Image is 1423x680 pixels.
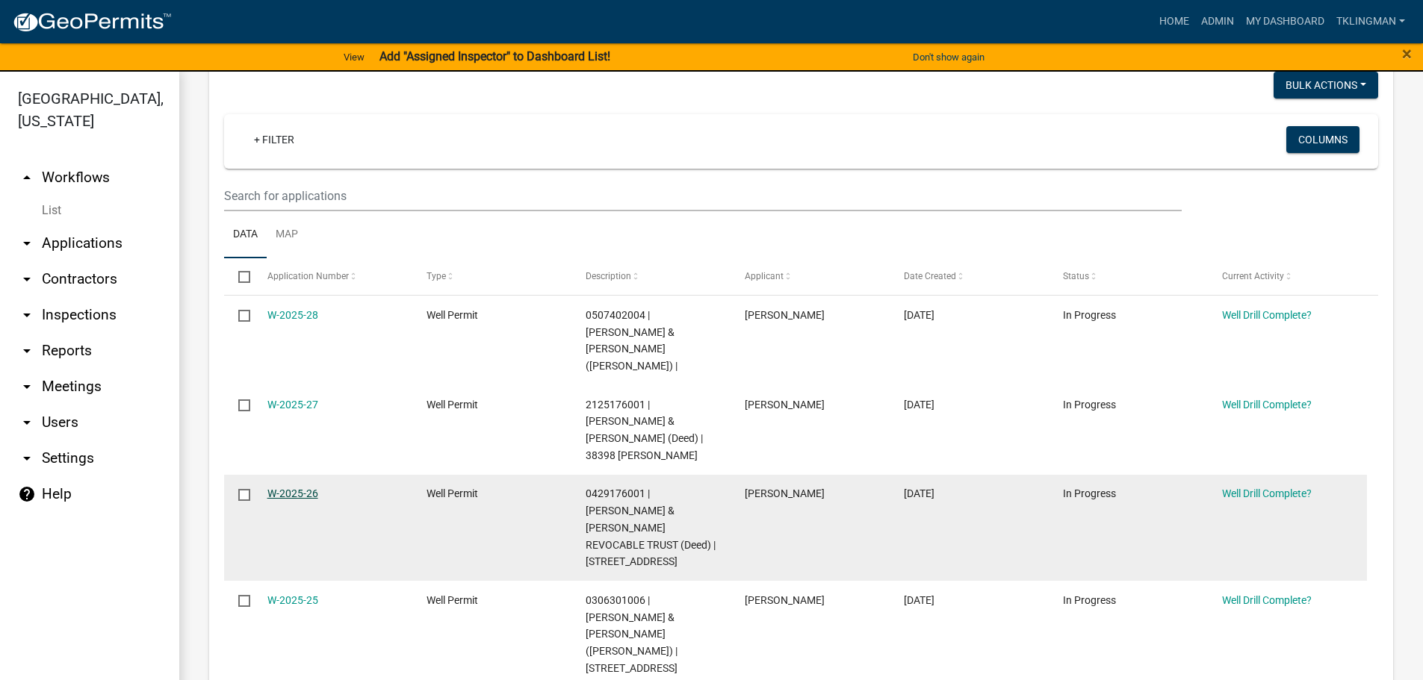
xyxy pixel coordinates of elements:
datatable-header-cell: Select [224,258,252,294]
a: Home [1153,7,1195,36]
span: Well Permit [427,309,478,321]
span: Application Number [267,271,349,281]
span: Well Permit [427,399,478,411]
button: Bulk Actions [1274,72,1378,99]
span: Date Created [904,271,956,281]
a: W-2025-25 [267,594,318,606]
i: arrow_drop_down [18,414,36,431]
span: In Progress [1063,594,1116,606]
button: Columns [1286,126,1360,153]
a: Admin [1195,7,1240,36]
a: Well Drill Complete? [1222,399,1312,411]
i: arrow_drop_down [18,234,36,252]
datatable-header-cell: Application Number [252,258,412,294]
span: Description [586,271,631,281]
button: Close [1402,45,1412,63]
span: 08/13/2025 [904,309,934,321]
a: W-2025-27 [267,399,318,411]
span: Applicant [745,271,784,281]
span: In Progress [1063,399,1116,411]
span: 0507402004 | KEELING AARON J & ASHLYN A (Deed) | [586,309,678,372]
a: View [338,45,371,69]
datatable-header-cell: Status [1049,258,1208,294]
span: 08/08/2025 [904,487,934,499]
datatable-header-cell: Applicant [731,258,890,294]
a: Map [267,211,307,259]
a: tklingman [1330,7,1411,36]
a: Well Drill Complete? [1222,309,1312,321]
span: 0429176001 | SMITH MELVIN R & KATHLEEN M REVOCABLE TRUST (Deed) | 29505 HIGHWAY 18 [586,487,716,567]
span: Russell Larson [745,309,825,321]
i: arrow_drop_down [18,378,36,396]
i: help [18,485,36,503]
span: Well Permit [427,594,478,606]
i: arrow_drop_down [18,306,36,324]
a: Data [224,211,267,259]
span: 2125176001 | LUDOVISSY DALE W & KATHLEEN D (Deed) | 38398 ERRTHUM RD [586,399,703,461]
input: Search for applications [224,181,1182,211]
span: × [1402,43,1412,64]
span: Ben Ogden [745,399,825,411]
a: + Filter [242,126,306,153]
button: Don't show again [907,45,990,69]
a: Well Drill Complete? [1222,487,1312,499]
datatable-header-cell: Description [571,258,731,294]
span: 08/07/2025 [904,594,934,606]
i: arrow_drop_down [18,270,36,288]
a: W-2025-28 [267,309,318,321]
span: 08/08/2025 [904,399,934,411]
span: In Progress [1063,487,1116,499]
datatable-header-cell: Date Created [890,258,1049,294]
i: arrow_drop_down [18,342,36,360]
span: Well Permit [427,487,478,499]
span: Type [427,271,446,281]
span: Russell Larson [745,594,825,606]
span: Status [1063,271,1089,281]
a: Well Drill Complete? [1222,594,1312,606]
i: arrow_drop_up [18,169,36,187]
span: 0306301006 | MORRISSEY DALE M & RACHEL L (Deed) | 10581 GOLDEN AVE [586,594,678,674]
datatable-header-cell: Current Activity [1208,258,1367,294]
i: arrow_drop_down [18,449,36,467]
span: Current Activity [1222,271,1284,281]
strong: Add "Assigned Inspector" to Dashboard List! [379,49,610,63]
span: Russell Larson [745,487,825,499]
datatable-header-cell: Type [412,258,571,294]
a: My Dashboard [1240,7,1330,36]
span: In Progress [1063,309,1116,321]
a: W-2025-26 [267,487,318,499]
